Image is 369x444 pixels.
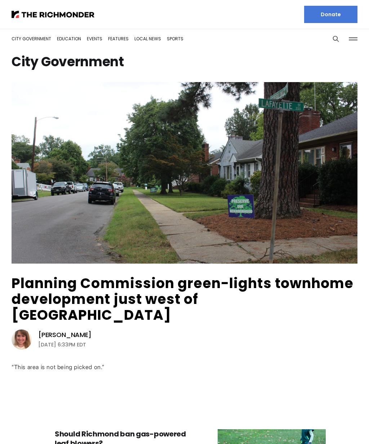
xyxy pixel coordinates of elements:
a: Planning Commission green-lights townhome development just west of [GEOGRAPHIC_DATA] [12,274,354,324]
iframe: portal-trigger [307,409,369,444]
img: The Richmonder [12,11,94,18]
button: Search this site [330,33,341,44]
a: Sports [167,36,183,42]
time: [DATE] 6:33PM EDT [38,340,86,349]
a: Events [87,36,102,42]
img: Sarah Vogelsong [12,329,32,350]
a: Features [108,36,129,42]
a: Donate [304,6,357,23]
div: “This area is not being picked on.” [12,363,357,371]
a: [PERSON_NAME] [38,331,92,339]
a: Education [57,36,81,42]
img: Planning Commission green-lights townhome development just west of Carytown [12,82,357,264]
a: Local News [134,36,161,42]
a: City Government [12,36,51,42]
h1: City Government [12,56,357,68]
